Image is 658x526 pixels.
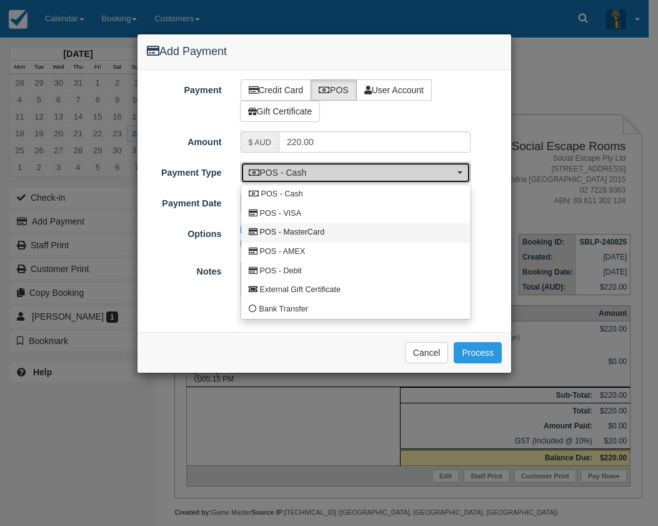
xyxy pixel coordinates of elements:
[405,342,449,363] button: Cancel
[356,79,432,101] label: User Account
[241,162,471,183] button: POS - Cash
[311,79,357,101] label: POS
[137,162,231,180] label: Payment Type
[137,223,231,241] label: Options
[241,79,312,101] label: Credit Card
[279,131,471,153] input: Valid amount required.
[137,261,231,278] label: Notes
[240,101,321,122] label: Gift Certificate
[260,285,341,296] span: External Gift Certificate
[261,189,303,200] span: POS - Cash
[260,246,306,258] span: POS - AMEX
[454,342,502,363] button: Process
[260,266,302,277] span: POS - Debit
[137,131,231,149] label: Amount
[249,138,271,147] small: $ AUD
[259,304,308,315] span: Bank Transfer
[260,208,302,220] span: POS - VISA
[137,79,231,97] label: Payment
[249,166,455,179] span: POS - Cash
[147,44,502,60] h4: Add Payment
[137,193,231,210] label: Payment Date
[260,227,325,238] span: POS - MasterCard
